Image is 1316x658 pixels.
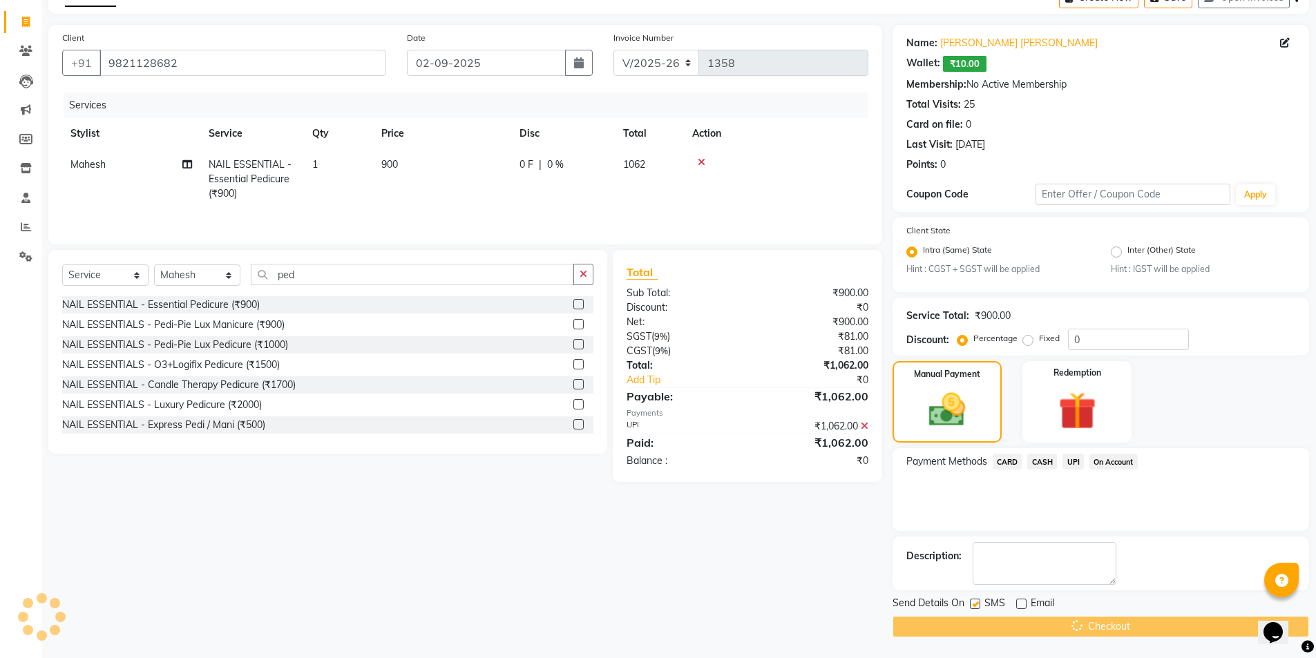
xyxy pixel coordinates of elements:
[616,300,747,315] div: Discount:
[975,309,1011,323] div: ₹900.00
[906,454,987,469] span: Payment Methods
[906,157,937,172] div: Points:
[923,244,992,260] label: Intra (Same) State
[914,368,980,380] label: Manual Payment
[615,118,684,149] th: Total
[940,157,946,172] div: 0
[1036,184,1230,205] input: Enter Offer / Coupon Code
[62,118,200,149] th: Stylist
[906,263,1091,275] small: Hint : CGST + SGST will be applied
[1039,332,1060,345] label: Fixed
[906,187,1036,202] div: Coupon Code
[906,137,953,152] div: Last Visit:
[209,158,292,200] span: NAIL ESSENTIAL - Essential Pedicure (₹900)
[906,56,940,72] div: Wallet:
[616,315,747,329] div: Net:
[906,97,961,112] div: Total Visits:
[62,418,265,432] div: NAIL ESSENTIAL - Express Pedi / Mani (₹500)
[1089,454,1138,470] span: On Account
[407,32,426,44] label: Date
[62,398,262,412] div: NAIL ESSENTIALS - Luxury Pedicure (₹2000)
[906,117,963,132] div: Card on file:
[943,56,986,72] span: ₹10.00
[984,596,1005,613] span: SMS
[616,286,747,300] div: Sub Total:
[747,454,879,468] div: ₹0
[200,118,304,149] th: Service
[627,265,658,280] span: Total
[993,454,1022,470] span: CARD
[99,50,386,76] input: Search by Name/Mobile/Email/Code
[747,358,879,373] div: ₹1,062.00
[62,50,101,76] button: +91
[1236,184,1275,205] button: Apply
[655,345,668,356] span: 9%
[623,158,645,171] span: 1062
[70,158,106,171] span: Mahesh
[964,97,975,112] div: 25
[747,388,879,405] div: ₹1,062.00
[940,36,1098,50] a: [PERSON_NAME] [PERSON_NAME]
[1062,454,1084,470] span: UPI
[747,300,879,315] div: ₹0
[1127,244,1196,260] label: Inter (Other) State
[627,407,868,419] div: Payments
[616,358,747,373] div: Total:
[1111,263,1295,275] small: Hint : IGST will be applied
[62,358,280,372] div: NAIL ESSENTIALS - O3+Logifix Pedicure (₹1500)
[613,32,674,44] label: Invoice Number
[906,333,949,347] div: Discount:
[64,93,879,118] div: Services
[62,318,285,332] div: NAIL ESSENTIALS - Pedi-Pie Lux Manicure (₹900)
[627,330,651,342] span: SGST
[906,549,962,563] div: Description:
[893,596,964,613] span: Send Details On
[654,331,667,342] span: 9%
[539,157,542,172] span: |
[616,344,747,358] div: ( )
[747,434,879,451] div: ₹1,062.00
[906,36,937,50] div: Name:
[955,137,985,152] div: [DATE]
[747,315,879,329] div: ₹900.00
[906,77,1295,92] div: No Active Membership
[627,345,652,357] span: CGST
[304,118,373,149] th: Qty
[1053,367,1101,379] label: Redemption
[747,286,879,300] div: ₹900.00
[519,157,533,172] span: 0 F
[312,158,318,171] span: 1
[616,434,747,451] div: Paid:
[1258,603,1302,644] iframe: chat widget
[747,419,879,434] div: ₹1,062.00
[966,117,971,132] div: 0
[62,32,84,44] label: Client
[616,373,769,387] a: Add Tip
[616,454,747,468] div: Balance :
[906,309,969,323] div: Service Total:
[62,338,288,352] div: NAIL ESSENTIALS - Pedi-Pie Lux Pedicure (₹1000)
[511,118,615,149] th: Disc
[547,157,564,172] span: 0 %
[616,388,747,405] div: Payable:
[1031,596,1054,613] span: Email
[62,298,260,312] div: NAIL ESSENTIAL - Essential Pedicure (₹900)
[747,344,879,358] div: ₹81.00
[251,264,574,285] input: Search or Scan
[373,118,511,149] th: Price
[973,332,1018,345] label: Percentage
[616,419,747,434] div: UPI
[906,224,951,237] label: Client State
[906,77,966,92] div: Membership:
[770,373,879,387] div: ₹0
[1047,387,1108,434] img: _gift.svg
[747,329,879,344] div: ₹81.00
[684,118,868,149] th: Action
[381,158,398,171] span: 900
[917,389,977,431] img: _cash.svg
[616,329,747,344] div: ( )
[1027,454,1057,470] span: CASH
[62,378,296,392] div: NAIL ESSENTIAL - Candle Therapy Pedicure (₹1700)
